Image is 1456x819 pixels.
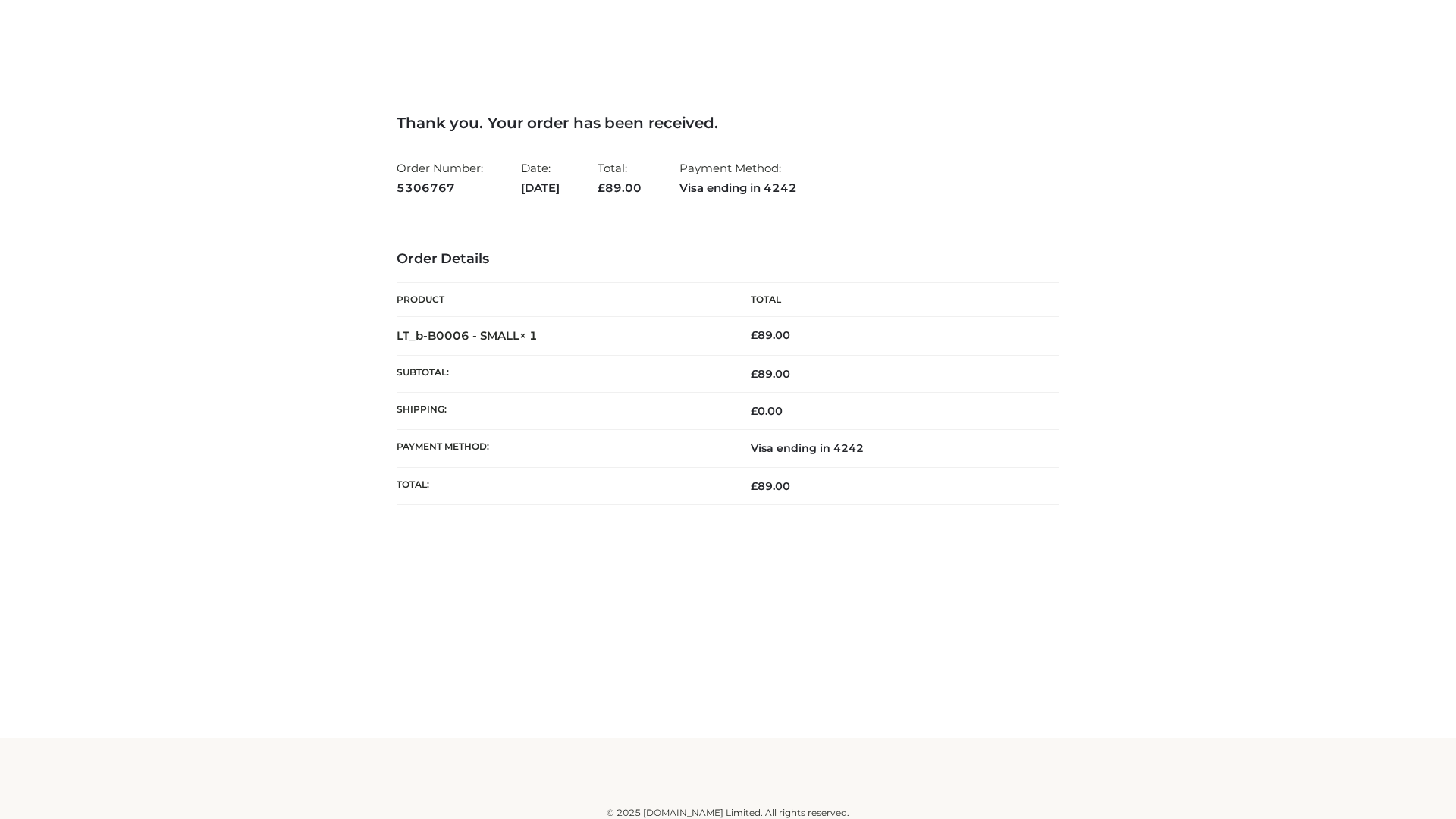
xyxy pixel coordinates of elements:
th: Total: [397,467,728,504]
th: Payment method: [397,430,728,467]
th: Shipping: [397,393,728,430]
strong: [DATE] [521,178,560,198]
li: Date: [521,155,560,201]
span: 89.00 [751,367,790,381]
span: £ [751,404,758,418]
bdi: 89.00 [751,328,790,342]
strong: × 1 [519,328,538,343]
span: £ [751,328,758,342]
strong: 5306767 [397,178,483,198]
h3: Thank you. Your order has been received. [397,114,1059,132]
th: Total [728,283,1059,317]
strong: Visa ending in 4242 [679,178,797,198]
th: Subtotal: [397,355,728,392]
span: 89.00 [751,479,790,493]
td: Visa ending in 4242 [728,430,1059,467]
strong: LT_b-B0006 - SMALL [397,328,538,343]
span: £ [598,180,605,195]
li: Payment Method: [679,155,797,201]
bdi: 0.00 [751,404,783,418]
h3: Order Details [397,251,1059,268]
th: Product [397,283,728,317]
span: £ [751,479,758,493]
span: 89.00 [598,180,642,195]
li: Order Number: [397,155,483,201]
li: Total: [598,155,642,201]
span: £ [751,367,758,381]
